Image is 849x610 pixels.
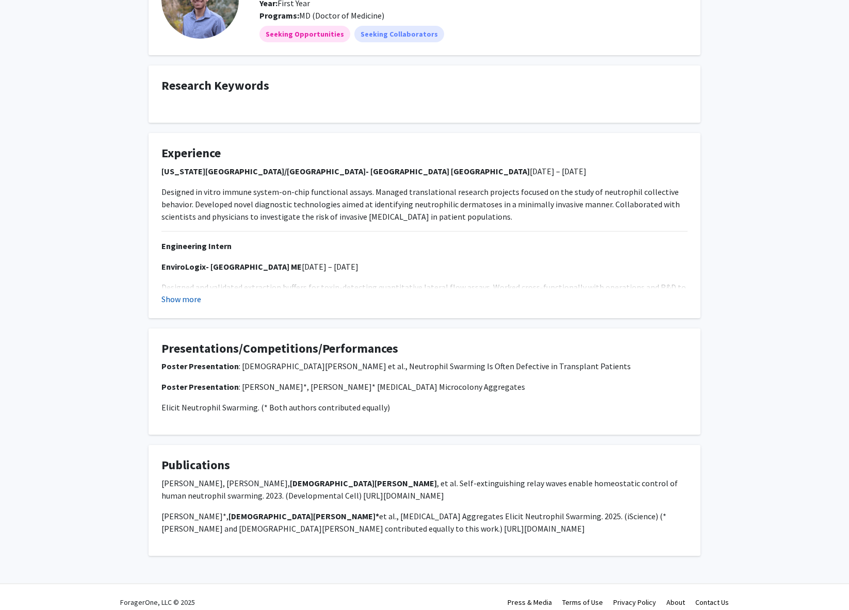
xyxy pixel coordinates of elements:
[354,26,444,42] mat-chip: Seeking Collaborators
[161,281,688,318] p: Designed and validated extraction buffers for toxin-detecting quantitative lateral flow assays. W...
[161,341,688,356] h4: Presentations/Competitions/Performances
[161,78,688,93] h4: Research Keywords
[161,166,530,176] strong: [US_STATE][GEOGRAPHIC_DATA]/[GEOGRAPHIC_DATA]- [GEOGRAPHIC_DATA] [GEOGRAPHIC_DATA]
[161,361,239,371] strong: Poster Presentation
[666,598,685,607] a: About
[161,401,688,414] p: Elicit Neutrophil Swarming. (* Both authors contributed equally)
[161,458,688,473] h4: Publications
[562,598,603,607] a: Terms of Use
[259,26,350,42] mat-chip: Seeking Opportunities
[508,598,552,607] a: Press & Media
[290,478,437,488] strong: [DEMOGRAPHIC_DATA][PERSON_NAME]
[161,261,302,272] strong: EnviroLogix- [GEOGRAPHIC_DATA] ME
[161,382,239,392] strong: Poster Presentation
[161,510,688,535] p: [PERSON_NAME]*, et al., [MEDICAL_DATA] Aggregates Elicit Neutrophil Swarming. 2025. (iScience) (*...
[161,293,201,305] button: Show more
[299,10,384,21] span: MD (Doctor of Medicine)
[161,381,688,393] p: : [PERSON_NAME]*, [PERSON_NAME]* [MEDICAL_DATA] Microcolony Aggregates
[8,564,44,602] iframe: Chat
[695,598,729,607] a: Contact Us
[161,165,688,177] p: [DATE] – [DATE]
[161,241,232,251] strong: Engineering Intern
[161,360,688,372] p: : [DEMOGRAPHIC_DATA][PERSON_NAME] et al., Neutrophil Swarming Is Often Defective in Transplant Pa...
[228,511,379,521] strong: [DEMOGRAPHIC_DATA][PERSON_NAME]*
[161,186,688,223] p: Designed in vitro immune system-on-chip functional assays. Managed translational research project...
[161,146,688,161] h4: Experience
[259,10,299,21] b: Programs:
[161,477,688,502] p: [PERSON_NAME], [PERSON_NAME], , et al. Self-extinguishing relay waves enable homeostatic control ...
[613,598,656,607] a: Privacy Policy
[161,260,688,273] p: [DATE] – [DATE]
